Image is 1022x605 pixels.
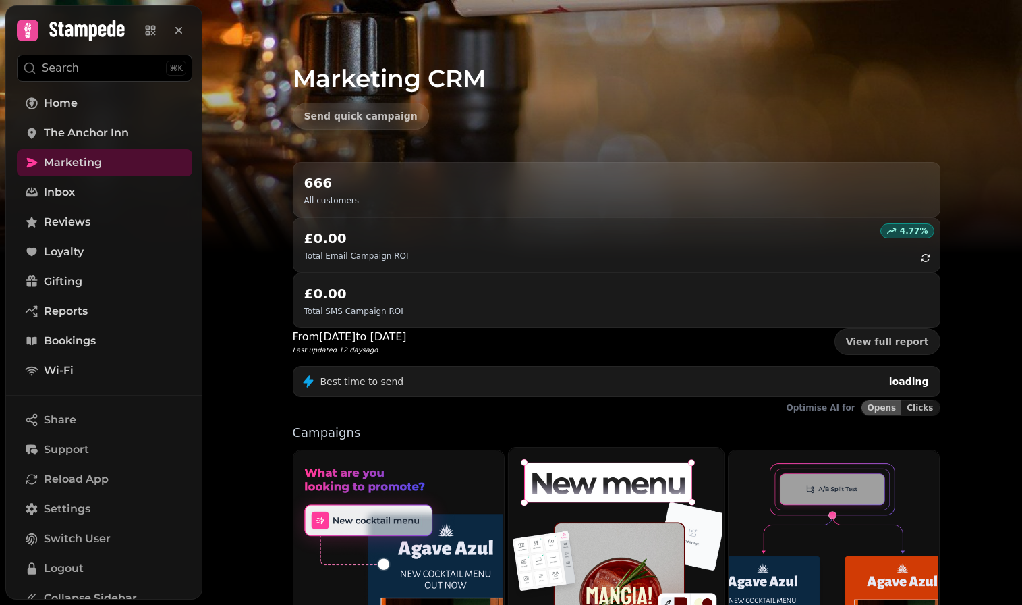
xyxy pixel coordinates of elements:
[17,357,192,384] a: Wi-Fi
[907,404,933,412] span: Clicks
[304,306,403,317] p: Total SMS Campaign ROI
[17,466,192,493] button: Reload App
[293,103,429,130] button: Send quick campaign
[44,442,89,458] span: Support
[304,284,403,303] h2: £0.00
[17,120,192,147] a: The Anchor Inn
[787,402,855,413] p: Optimise AI for
[44,95,78,111] span: Home
[44,244,84,260] span: Loyalty
[293,345,407,355] p: Last updated 12 days ago
[17,55,192,82] button: Search⌘K
[44,501,90,517] span: Settings
[293,329,407,345] p: From [DATE] to [DATE]
[17,327,192,354] a: Bookings
[44,155,102,171] span: Marketing
[44,273,82,290] span: Gifting
[304,229,409,248] h2: £0.00
[861,400,902,415] button: Opens
[17,90,192,117] a: Home
[17,268,192,295] a: Gifting
[17,525,192,552] button: Switch User
[44,125,129,141] span: The Anchor Inn
[17,149,192,176] a: Marketing
[889,376,929,387] span: loading
[304,111,418,121] span: Send quick campaign
[44,184,75,201] span: Inbox
[304,195,359,206] p: All customers
[44,471,109,488] span: Reload App
[44,363,74,379] span: Wi-Fi
[834,328,940,355] a: View full report
[42,60,79,76] p: Search
[166,61,186,76] div: ⌘K
[17,555,192,582] button: Logout
[17,436,192,463] button: Support
[17,179,192,206] a: Inbox
[304,251,409,261] p: Total Email Campaign ROI
[44,412,76,428] span: Share
[293,32,940,92] h1: Marketing CRM
[17,406,192,433] button: Share
[901,400,939,415] button: Clicks
[914,246,937,269] button: refresh
[44,560,84,577] span: Logout
[44,303,88,319] span: Reports
[868,404,897,412] span: Opens
[304,174,359,192] h2: 666
[17,496,192,523] a: Settings
[320,375,404,388] p: Best time to send
[17,209,192,236] a: Reviews
[17,238,192,265] a: Loyalty
[900,226,928,236] p: 4.77 %
[293,427,940,439] p: Campaigns
[17,298,192,325] a: Reports
[44,214,90,230] span: Reviews
[44,531,111,547] span: Switch User
[44,333,96,349] span: Bookings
